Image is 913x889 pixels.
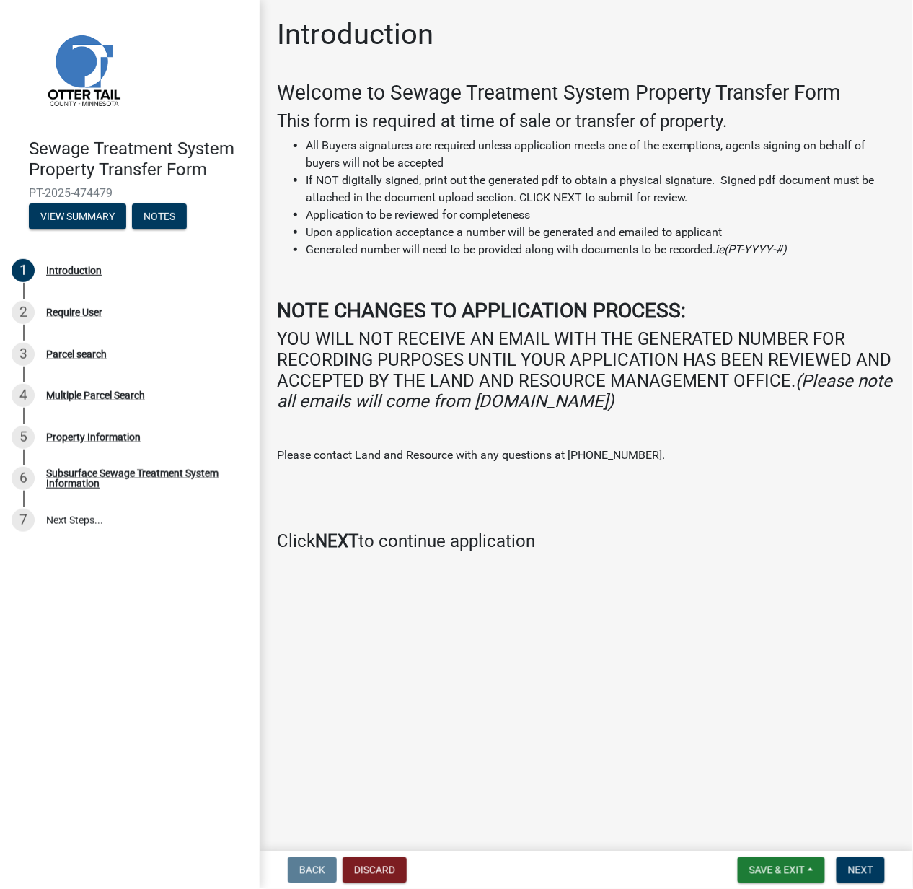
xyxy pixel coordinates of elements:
strong: NOTE CHANGES TO APPLICATION PROCESS: [277,299,686,323]
p: Please contact Land and Resource with any questions at [PHONE_NUMBER]. [277,447,896,464]
span: PT-2025-474479 [29,186,231,200]
li: If NOT digitally signed, print out the generated pdf to obtain a physical signature. Signed pdf d... [306,172,896,206]
h4: This form is required at time of sale or transfer of property. [277,111,896,132]
div: Parcel search [46,349,107,359]
li: Upon application acceptance a number will be generated and emailed to applicant [306,224,896,241]
div: Introduction [46,266,102,276]
h3: Welcome to Sewage Treatment System Property Transfer Form [277,81,896,105]
div: 1 [12,259,35,282]
span: Next [848,864,873,876]
button: View Summary [29,203,126,229]
li: Application to be reviewed for completeness [306,206,896,224]
button: Notes [132,203,187,229]
button: Back [288,857,337,883]
div: Property Information [46,432,141,442]
button: Next [837,857,885,883]
span: Back [299,864,325,876]
h4: Sewage Treatment System Property Transfer Form [29,139,248,180]
wm-modal-confirm: Notes [132,211,187,223]
span: Save & Exit [749,864,805,876]
div: 4 [12,384,35,407]
h1: Introduction [277,17,433,52]
h4: YOU WILL NOT RECEIVE AN EMAIL WITH THE GENERATED NUMBER FOR RECORDING PURPOSES UNTIL YOUR APPLICA... [277,329,896,412]
li: Generated number will need to be provided along with documents to be recorded. [306,241,896,258]
div: 3 [12,343,35,366]
div: Multiple Parcel Search [46,390,145,400]
div: 7 [12,509,35,532]
img: Otter Tail County, Minnesota [29,15,137,123]
div: 2 [12,301,35,324]
div: 5 [12,426,35,449]
wm-modal-confirm: Summary [29,211,126,223]
strong: NEXT [315,531,358,551]
div: Subsurface Sewage Treatment System Information [46,468,237,489]
button: Discard [343,857,407,883]
i: (Please note all emails will come from [DOMAIN_NAME]) [277,371,893,412]
div: Require User [46,307,102,317]
div: 6 [12,467,35,490]
button: Save & Exit [738,857,825,883]
i: ie(PT-YYYY-#) [716,242,788,256]
h4: Click to continue application [277,531,896,552]
li: All Buyers signatures are required unless application meets one of the exemptions, agents signing... [306,137,896,172]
